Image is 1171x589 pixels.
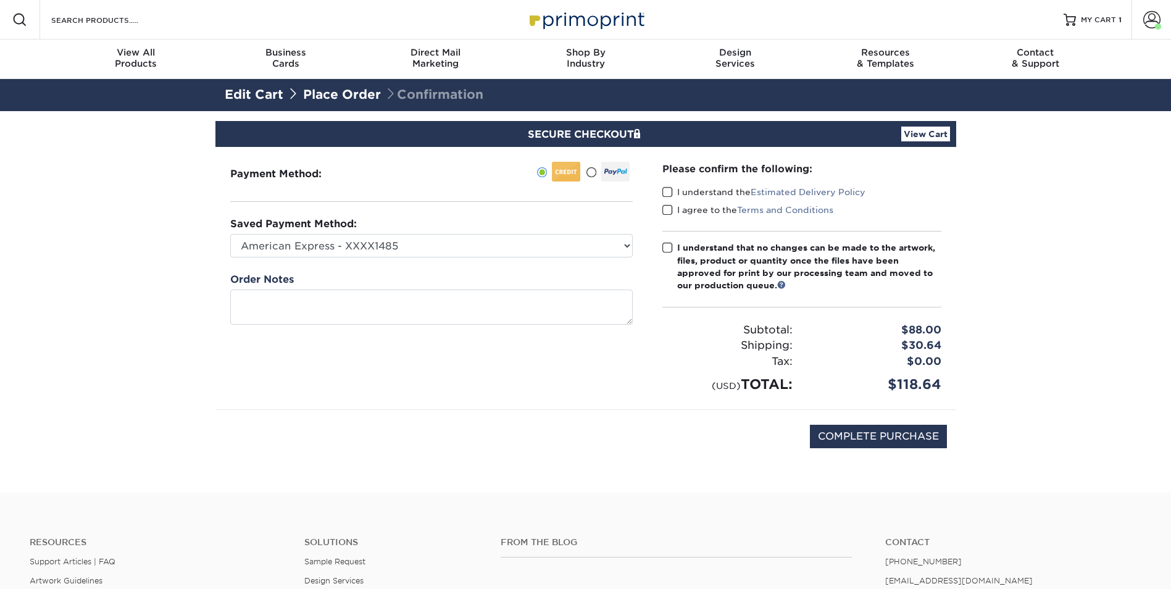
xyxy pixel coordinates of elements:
a: [EMAIL_ADDRESS][DOMAIN_NAME] [885,576,1033,585]
label: I agree to the [662,204,833,216]
span: Shop By [510,47,661,58]
a: Direct MailMarketing [360,40,510,79]
span: Direct Mail [360,47,510,58]
div: Subtotal: [653,322,802,338]
input: SEARCH PRODUCTS..... [50,12,170,27]
h3: Payment Method: [230,168,352,180]
div: $88.00 [802,322,951,338]
a: Contact [885,537,1141,548]
small: (USD) [712,380,741,391]
div: $118.64 [802,374,951,395]
div: Services [661,47,811,69]
h4: Solutions [304,537,482,548]
a: Sample Request [304,557,365,566]
h4: From the Blog [501,537,852,548]
div: Tax: [653,354,802,370]
span: MY CART [1081,15,1116,25]
div: & Support [961,47,1111,69]
a: Resources& Templates [811,40,961,79]
a: Edit Cart [225,87,283,102]
a: Artwork Guidelines [30,576,102,585]
div: Shipping: [653,338,802,354]
div: $30.64 [802,338,951,354]
a: BusinessCards [210,40,360,79]
div: TOTAL: [653,374,802,395]
a: View Cart [901,127,950,141]
input: COMPLETE PURCHASE [810,425,947,448]
span: SECURE CHECKOUT [528,128,644,140]
div: Cards [210,47,360,69]
label: Order Notes [230,272,294,287]
div: I understand that no changes can be made to the artwork, files, product or quantity once the file... [677,241,941,292]
span: Confirmation [385,87,483,102]
div: $0.00 [802,354,951,370]
span: Design [661,47,811,58]
img: Primoprint [524,6,648,33]
a: View AllProducts [61,40,211,79]
label: I understand the [662,186,865,198]
div: Products [61,47,211,69]
div: & Templates [811,47,961,69]
a: Place Order [303,87,381,102]
span: Resources [811,47,961,58]
span: 1 [1119,15,1122,24]
a: Support Articles | FAQ [30,557,115,566]
span: Contact [961,47,1111,58]
span: Business [210,47,360,58]
a: DesignServices [661,40,811,79]
div: Marketing [360,47,510,69]
a: Shop ByIndustry [510,40,661,79]
h4: Resources [30,537,286,548]
a: Contact& Support [961,40,1111,79]
a: Estimated Delivery Policy [751,187,865,197]
a: Design Services [304,576,364,585]
a: [PHONE_NUMBER] [885,557,962,566]
a: Terms and Conditions [737,205,833,215]
div: Please confirm the following: [662,162,941,176]
div: Industry [510,47,661,69]
span: View All [61,47,211,58]
label: Saved Payment Method: [230,217,357,232]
